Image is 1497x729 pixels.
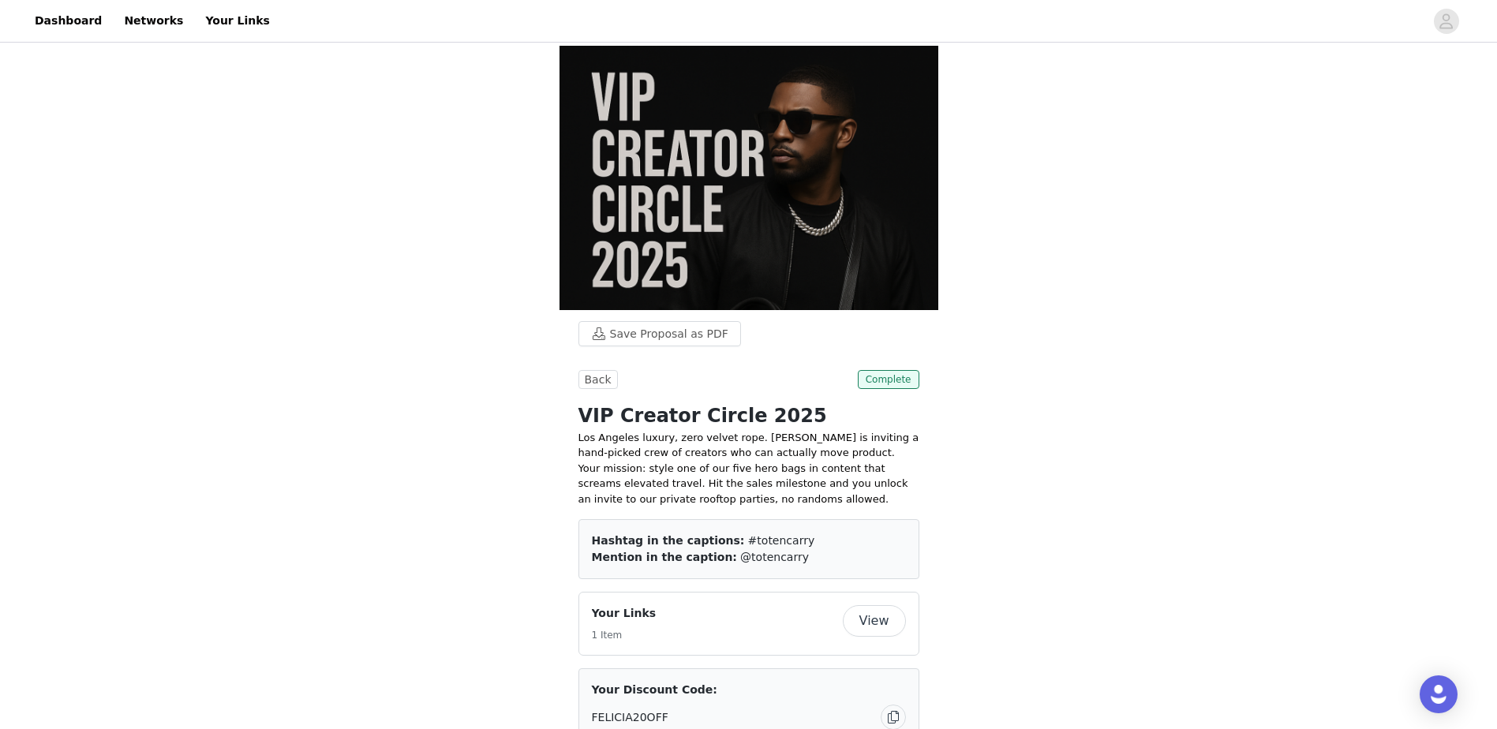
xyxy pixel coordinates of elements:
span: Hashtag in the captions: [592,534,745,547]
a: Dashboard [25,3,111,39]
span: Mention in the caption: [592,551,737,563]
span: FELICIA20OFF [592,709,668,726]
p: Los Angeles luxury, zero velvet rope. [PERSON_NAME] is inviting a hand-picked crew of creators wh... [578,430,919,507]
h5: 1 Item [592,628,657,642]
span: @totencarry [740,551,809,563]
span: #totencarry [748,534,815,547]
h1: VIP Creator Circle 2025 [578,402,919,430]
button: Save Proposal as PDF [578,321,741,346]
div: Open Intercom Messenger [1420,675,1458,713]
img: campaign image [560,46,938,310]
div: avatar [1439,9,1454,34]
h4: Your Links [592,605,657,622]
span: Complete [858,370,919,389]
a: Networks [114,3,193,39]
a: Your Links [196,3,279,39]
button: Back [578,370,618,389]
span: Your Discount Code: [592,682,717,698]
button: View [843,605,906,637]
